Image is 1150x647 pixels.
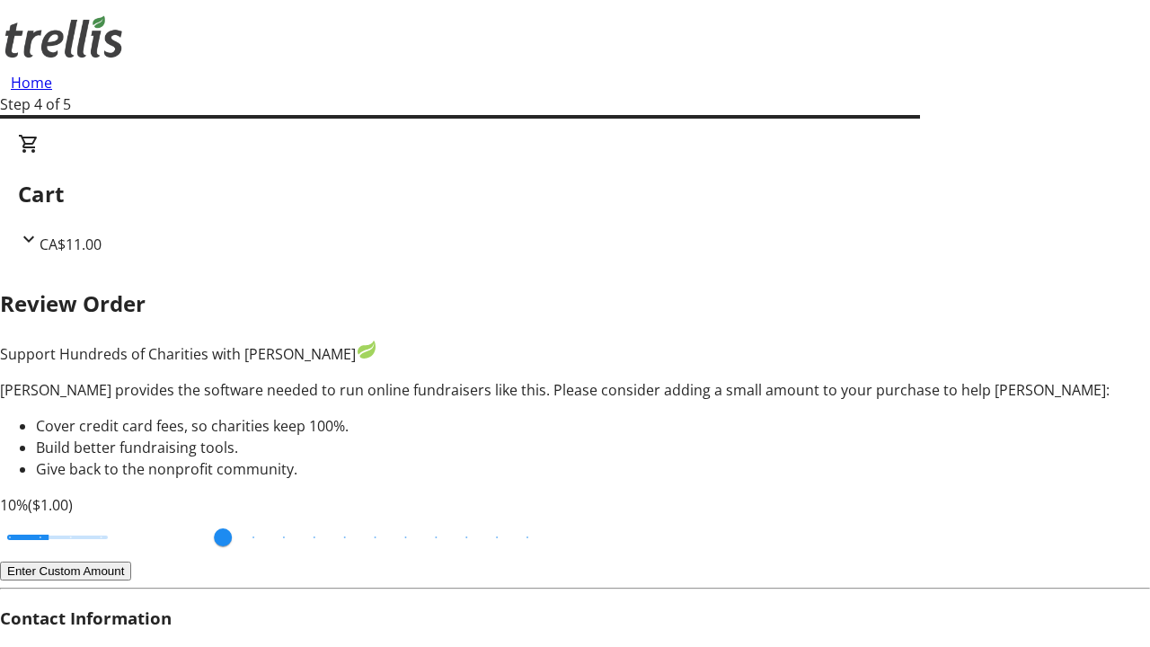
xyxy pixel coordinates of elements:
span: CA$11.00 [40,235,102,254]
h2: Cart [18,178,1132,210]
li: Build better fundraising tools. [36,437,1150,458]
li: Give back to the nonprofit community. [36,458,1150,480]
li: Cover credit card fees, so charities keep 100%. [36,415,1150,437]
div: CartCA$11.00 [18,133,1132,255]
